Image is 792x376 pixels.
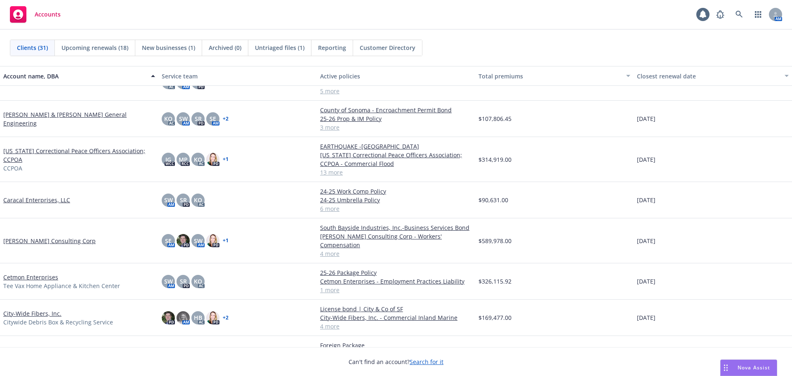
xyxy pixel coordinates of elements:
a: + 1 [223,157,229,162]
span: Reporting [318,43,346,52]
span: [DATE] [637,114,655,123]
span: Clients (31) [17,43,48,52]
a: 1 more [320,286,472,294]
span: $314,919.00 [478,155,511,164]
img: photo [177,311,190,324]
div: Active policies [320,72,472,80]
img: photo [206,311,219,324]
span: JG [165,155,171,164]
a: [PERSON_NAME] Consulting Corp - Workers' Compensation [320,232,472,249]
span: $326,115.92 [478,277,511,286]
span: [DATE] [637,155,655,164]
span: $589,978.00 [478,236,511,245]
div: Closest renewal date [637,72,780,80]
a: 4 more [320,249,472,258]
a: Accounts [7,3,64,26]
a: [US_STATE] Correctional Peace Officers Association; CCPOA [3,147,155,164]
div: Total premiums [478,72,621,80]
a: South Bayside Industries, Inc.-Business Services Bond [320,223,472,232]
a: Foreign Package [320,341,472,350]
button: Closest renewal date [634,66,792,86]
a: 13 more [320,168,472,177]
span: SW [164,196,173,204]
span: Customer Directory [360,43,415,52]
span: SR [180,196,187,204]
button: Nova Assist [720,359,777,376]
a: Cetmon Enterprises [3,273,58,281]
span: Upcoming renewals (18) [61,43,128,52]
div: Account name, DBA [3,72,146,80]
span: [DATE] [637,236,655,245]
span: [DATE] [637,196,655,204]
a: 25-26 Prop & IM Policy [320,114,472,123]
a: Switch app [750,6,766,23]
span: Nova Assist [738,364,770,371]
a: Cetmon Enterprises - Employment Practices Liability [320,277,472,286]
a: Report a Bug [712,6,728,23]
a: + 1 [223,238,229,243]
span: KO [164,114,172,123]
span: SW [179,114,188,123]
a: 3 more [320,123,472,132]
img: photo [206,153,219,166]
div: Drag to move [721,360,731,376]
span: Can't find an account? [349,357,443,366]
div: Service team [162,72,313,80]
a: Search [731,6,747,23]
span: SW [164,277,173,286]
span: [DATE] [637,277,655,286]
span: SR [180,277,187,286]
span: Citywide Debris Box & Recycling Service [3,318,113,326]
span: Untriaged files (1) [255,43,304,52]
span: Accounts [35,11,61,18]
span: MP [179,155,188,164]
img: photo [206,234,219,247]
span: SE [165,236,172,245]
span: CCPOA [3,164,22,173]
span: [DATE] [637,313,655,322]
a: City-Wide Fibers, Inc. - Commercial Inland Marine [320,313,472,322]
a: EARTHQUAKE -[GEOGRAPHIC_DATA] [320,142,472,151]
button: Active policies [317,66,475,86]
img: photo [177,234,190,247]
a: County of Sonoma - Encroachment Permit Bond [320,106,472,114]
span: Tee Vax Home Appliance & Kitchen Center [3,281,120,290]
a: 4 more [320,322,472,331]
span: $169,477.00 [478,313,511,322]
a: License bond | City & Co of SF [320,305,472,313]
button: Service team [158,66,317,86]
span: KO [194,277,202,286]
span: SE [210,114,216,123]
span: SR [195,114,202,123]
a: 6 more [320,204,472,213]
span: New businesses (1) [142,43,195,52]
img: photo [162,311,175,324]
a: [PERSON_NAME] & [PERSON_NAME] General Engineering [3,110,155,128]
a: 24-25 Work Comp Policy [320,187,472,196]
a: City-Wide Fibers, Inc. [3,309,61,318]
span: HB [194,313,202,322]
a: 25-26 Package Policy [320,268,472,277]
a: 5 more [320,87,472,95]
a: [PERSON_NAME] Consulting Corp [3,236,96,245]
a: Search for it [410,358,443,366]
a: 24-25 Umbrella Policy [320,196,472,204]
span: KO [194,155,202,164]
span: Archived (0) [209,43,241,52]
span: $107,806.45 [478,114,511,123]
span: $90,631.00 [478,196,508,204]
a: + 2 [223,116,229,121]
button: Total premiums [475,66,634,86]
span: SW [194,236,203,245]
a: Caracal Enterprises, LLC [3,196,70,204]
a: [US_STATE] Correctional Peace Officers Association; CCPOA - Commercial Flood [320,151,472,168]
a: + 2 [223,315,229,320]
span: KO [194,196,202,204]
